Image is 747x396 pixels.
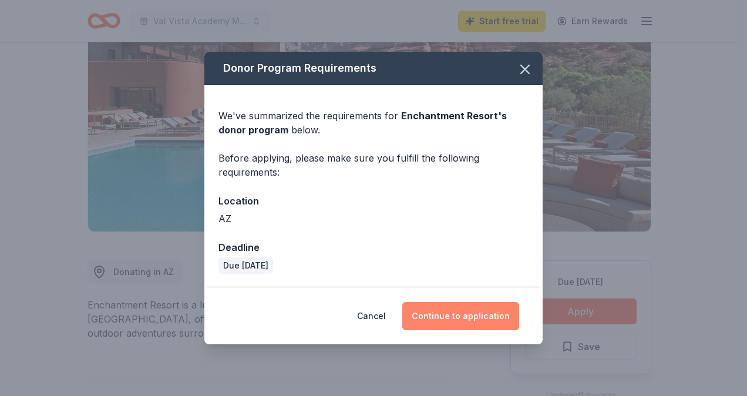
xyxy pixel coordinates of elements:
[357,302,386,330] button: Cancel
[218,212,529,226] div: AZ
[218,193,529,209] div: Location
[204,52,543,85] div: Donor Program Requirements
[218,151,529,179] div: Before applying, please make sure you fulfill the following requirements:
[218,109,529,137] div: We've summarized the requirements for below.
[402,302,519,330] button: Continue to application
[218,240,529,255] div: Deadline
[218,257,273,274] div: Due [DATE]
